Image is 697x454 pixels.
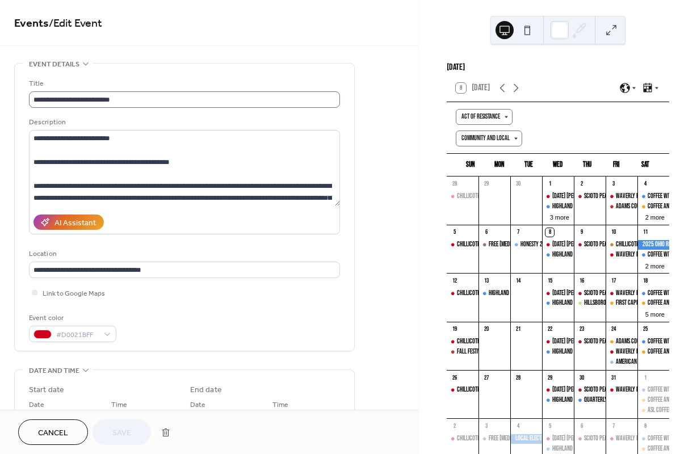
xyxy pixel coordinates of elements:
div: Sun [456,154,485,176]
div: 2 [450,422,459,430]
span: Link to Google Maps [43,288,105,300]
div: Wednesday Husted and Moreno Protest [542,192,574,201]
a: Cancel [18,419,88,445]
div: 27 [482,373,490,382]
div: Chillicothe Protests Every Sunday Morning [447,289,478,299]
div: ASL Coffee & Chat [648,406,686,415]
div: 6 [482,228,490,237]
div: Highland County Democratic Conversations at HQ [552,444,663,454]
div: Title [29,78,338,90]
div: Wednesday Husted and Moreno Protest [542,289,574,299]
div: Scioto Peace and Justice Protest for Palestine [574,240,606,250]
div: Waverly Protest Every Friday [606,192,637,201]
div: 7 [609,422,618,430]
div: Free HIV Testing [478,240,510,250]
div: Quarterly Caucus Meeting [574,396,606,405]
div: Adams County Pride Visibility and Community Event [606,337,637,347]
span: / Edit Event [49,12,102,35]
div: 8 [545,228,554,237]
div: [DATE] [PERSON_NAME] and [PERSON_NAME] Protest [552,289,662,299]
div: 31 [609,373,618,382]
div: Coffee and Talk with First Capital Pride [637,299,669,308]
span: Cancel [38,427,68,439]
div: 25 [641,325,649,334]
div: Chillicothe Protests Every Sunday Morning [447,385,478,395]
div: 1 [641,373,649,382]
div: 29 [482,180,490,188]
div: Highland County Democratic Conversations at HQ [542,250,574,260]
div: 5 [450,228,459,237]
div: ASL Coffee & Chat [637,406,669,415]
div: End date [190,384,222,396]
div: 11 [641,228,649,237]
div: Local Elections Day!!! [510,434,542,444]
div: Waverly Protest Every [DATE] [616,250,682,260]
div: Highland County Democratic Conversations at HQ [552,250,663,260]
div: 24 [609,325,618,334]
div: Hillsboro Pride Pumpkin Carving [584,299,658,308]
div: Chillicothe Halloween Festival [606,240,637,250]
div: Description [29,116,338,128]
div: Fall Festival of Leaves Parade [457,347,526,357]
div: Wednesday Husted and Moreno Protest [542,240,574,250]
div: 26 [450,373,459,382]
div: Wednesday Husted and Moreno Protest [542,385,574,395]
div: Coffee with the Dems (Scioto County) [637,289,669,299]
div: Fall Festival of Leaves Parade [447,347,478,357]
div: 5 [545,422,554,430]
div: 23 [577,325,586,334]
div: Highland County Democratic Conversations at HQ [542,347,574,357]
div: Scioto Peace and Justice Protest for Palestine [574,385,606,395]
div: 15 [545,276,554,285]
div: Chillicothe Protests Every [DATE] Morning [457,434,552,444]
div: 2025 Ohio Rising Annual Dinner: Ohio Dems [637,240,669,250]
span: Event details [29,58,79,70]
div: Waverly Protest Every [DATE] [616,289,682,299]
div: Chillicothe Protests Every [DATE] Morning [457,385,552,395]
div: Scioto Peace and Justice Protest for Palestine [574,289,606,299]
div: Waverly Protest Every [DATE] [616,434,682,444]
div: Adams County Democratic Party Fall Dinner [606,202,637,212]
div: 29 [545,373,554,382]
div: Coffee and Talk with First Capital Pride [637,347,669,357]
span: Date [29,399,44,411]
div: Location [29,248,338,260]
div: Waverly Protest Every [DATE] [616,192,682,201]
div: 21 [514,325,522,334]
a: Events [14,12,49,35]
div: 3 [609,180,618,188]
div: Chillicothe Protests Every Sunday Morning [447,337,478,347]
div: Wed [543,154,572,176]
div: Highland County Democratic Conversations at HQ [542,396,574,405]
div: Waverly Protest Every Friday [606,289,637,299]
div: 13 [482,276,490,285]
div: Waverly Protest Every Friday [606,347,637,357]
div: 7 [514,228,522,237]
div: Chillicothe Protests Every [DATE] Morning [457,337,552,347]
div: 22 [545,325,554,334]
div: 18 [641,276,649,285]
div: 2 [577,180,586,188]
div: Free HIV Testing [478,434,510,444]
div: Highland County Democratic Conversations at HQ [542,444,574,454]
div: Highland County Democratic Conversations at HQ [552,347,663,357]
div: Coffee with the Dems (Scioto County) [637,434,669,444]
div: Chillicothe Protests Every [DATE] Morning [457,289,552,299]
div: Scioto Peace and Justice Protest for Palestine [574,337,606,347]
span: Time [111,399,127,411]
div: Highland County Democrats Monthly Meeting [478,289,510,299]
div: Waverly Protest Every Friday [606,250,637,260]
div: Coffee with the Dems (Scioto County) [637,250,669,260]
div: 30 [577,373,586,382]
div: Waverly Protest Every Friday [606,385,637,395]
div: Quarterly Caucus Meeting [584,396,643,405]
div: Wednesday Husted and Moreno Protest [542,434,574,444]
div: 28 [450,180,459,188]
div: 30 [514,180,522,188]
div: Honesty 2025 [DEMOGRAPHIC_DATA] School Board Election Forum [520,240,665,250]
div: 8 [641,422,649,430]
div: [DATE] [PERSON_NAME] and [PERSON_NAME] Protest [552,385,662,395]
div: Sat [631,154,660,176]
div: Mon [485,154,514,176]
div: Coffee with the Dems (Scioto County) [637,385,669,395]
